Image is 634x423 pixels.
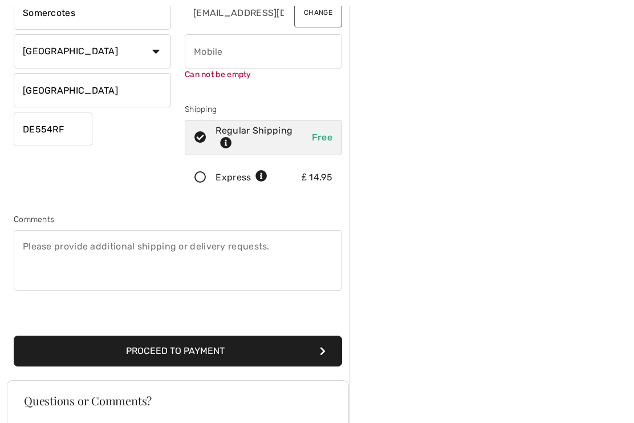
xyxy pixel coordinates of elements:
div: Shipping [185,103,342,115]
span: Free [312,132,332,143]
div: Comments [14,213,342,225]
button: Proceed to Payment [14,336,342,366]
input: Zip/Postal Code [14,112,92,146]
div: Regular Shipping [216,124,304,151]
h3: Questions or Comments? [24,395,332,406]
input: Mobile [185,34,342,69]
div: ₤ 14.95 [302,171,332,184]
div: Can not be empty [185,69,342,80]
div: Express [216,171,267,184]
input: State/Province [14,73,171,107]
